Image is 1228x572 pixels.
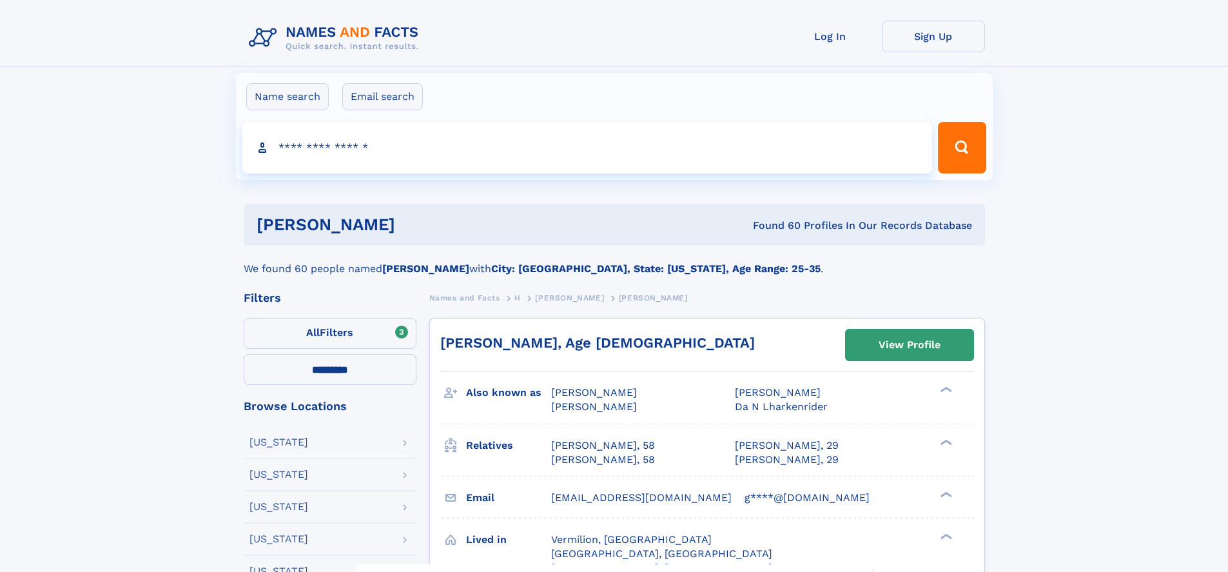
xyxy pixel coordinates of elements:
[551,533,712,546] span: Vermilion, [GEOGRAPHIC_DATA]
[735,386,821,399] span: [PERSON_NAME]
[306,326,320,339] span: All
[244,21,429,55] img: Logo Names and Facts
[551,453,655,467] a: [PERSON_NAME], 58
[937,438,953,446] div: ❯
[514,290,521,306] a: H
[244,246,985,277] div: We found 60 people named with .
[382,262,469,275] b: [PERSON_NAME]
[249,502,308,512] div: [US_STATE]
[574,219,972,233] div: Found 60 Profiles In Our Records Database
[735,439,839,453] a: [PERSON_NAME], 29
[735,453,839,467] a: [PERSON_NAME], 29
[535,290,604,306] a: [PERSON_NAME]
[514,293,521,302] span: H
[466,529,551,551] h3: Lived in
[619,293,688,302] span: [PERSON_NAME]
[491,262,821,275] b: City: [GEOGRAPHIC_DATA], State: [US_STATE], Age Range: 25-35
[249,437,308,448] div: [US_STATE]
[551,491,732,504] span: [EMAIL_ADDRESS][DOMAIN_NAME]
[440,335,755,351] a: [PERSON_NAME], Age [DEMOGRAPHIC_DATA]
[882,21,985,52] a: Sign Up
[244,400,416,412] div: Browse Locations
[937,490,953,498] div: ❯
[342,83,423,110] label: Email search
[249,469,308,480] div: [US_STATE]
[551,386,637,399] span: [PERSON_NAME]
[466,382,551,404] h3: Also known as
[257,217,574,233] h1: [PERSON_NAME]
[551,547,772,560] span: [GEOGRAPHIC_DATA], [GEOGRAPHIC_DATA]
[551,400,637,413] span: [PERSON_NAME]
[466,487,551,509] h3: Email
[249,534,308,544] div: [US_STATE]
[735,400,828,413] span: Da N Lharkenrider
[937,532,953,540] div: ❯
[244,318,416,349] label: Filters
[246,83,329,110] label: Name search
[779,21,882,52] a: Log In
[466,435,551,457] h3: Relatives
[551,439,655,453] a: [PERSON_NAME], 58
[429,290,500,306] a: Names and Facts
[937,386,953,394] div: ❯
[879,330,940,360] div: View Profile
[242,122,933,173] input: search input
[938,122,986,173] button: Search Button
[846,330,973,360] a: View Profile
[535,293,604,302] span: [PERSON_NAME]
[244,292,416,304] div: Filters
